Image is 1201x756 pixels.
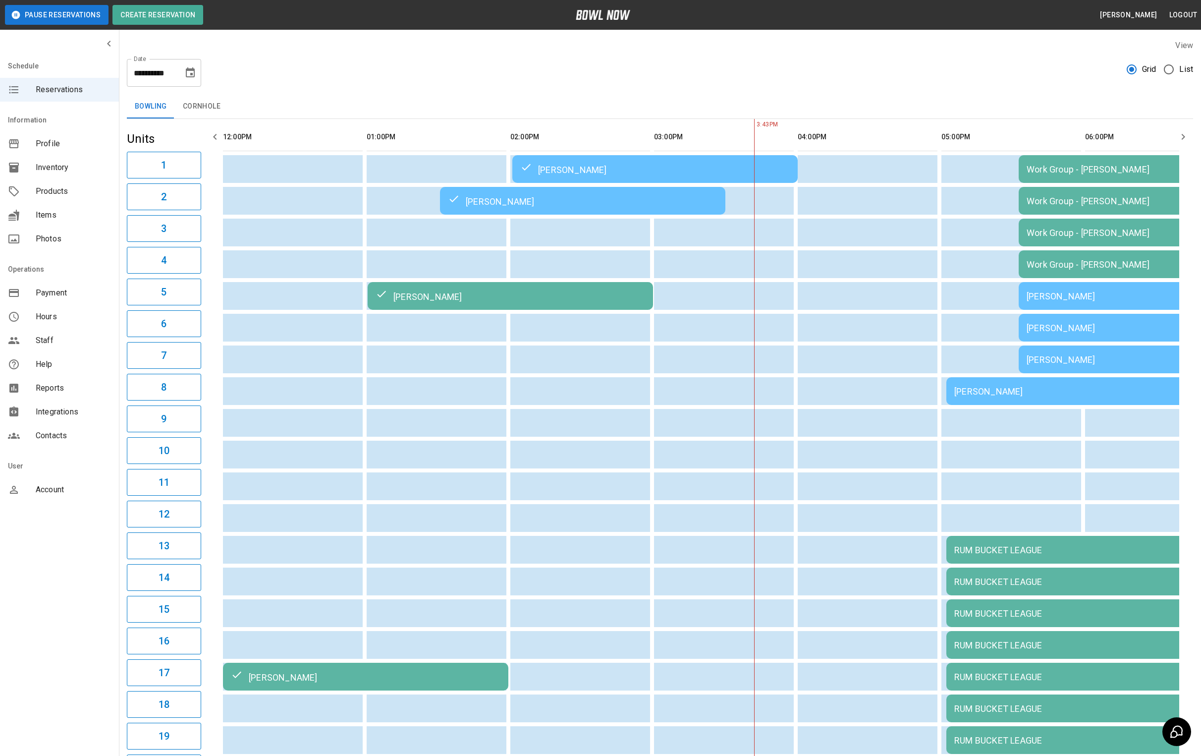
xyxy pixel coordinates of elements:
[127,183,201,210] button: 2
[36,162,111,174] span: Inventory
[36,311,111,323] span: Hours
[127,691,201,718] button: 18
[127,342,201,369] button: 7
[127,437,201,464] button: 10
[1165,6,1201,24] button: Logout
[127,406,201,432] button: 9
[510,123,650,151] th: 02:00PM
[36,406,111,418] span: Integrations
[161,252,166,268] h6: 4
[448,195,717,207] div: [PERSON_NAME]
[127,659,201,686] button: 17
[36,185,111,197] span: Products
[159,728,169,744] h6: 19
[223,123,363,151] th: 12:00PM
[161,157,166,173] h6: 1
[161,348,166,363] h6: 7
[36,382,111,394] span: Reports
[127,279,201,305] button: 5
[159,570,169,585] h6: 14
[161,316,166,332] h6: 6
[36,335,111,347] span: Staff
[159,665,169,681] h6: 17
[127,131,201,147] h5: Units
[127,596,201,623] button: 15
[36,358,111,370] span: Help
[161,284,166,300] h6: 5
[36,233,111,245] span: Photos
[127,95,175,118] button: Bowling
[161,411,166,427] h6: 9
[654,123,794,151] th: 03:00PM
[754,120,757,130] span: 3:43PM
[36,287,111,299] span: Payment
[127,95,1193,118] div: inventory tabs
[520,163,790,175] div: [PERSON_NAME]
[161,379,166,395] h6: 8
[127,628,201,654] button: 16
[112,5,203,25] button: Create Reservation
[127,723,201,750] button: 19
[5,5,109,25] button: Pause Reservations
[127,215,201,242] button: 3
[36,84,111,96] span: Reservations
[376,290,645,302] div: [PERSON_NAME]
[127,564,201,591] button: 14
[161,189,166,205] h6: 2
[175,95,228,118] button: Cornhole
[36,430,111,442] span: Contacts
[159,474,169,490] h6: 11
[127,532,201,559] button: 13
[159,538,169,554] h6: 13
[159,443,169,459] h6: 10
[127,247,201,274] button: 4
[1179,63,1193,75] span: List
[36,484,111,496] span: Account
[231,671,500,683] div: [PERSON_NAME]
[1096,6,1161,24] button: [PERSON_NAME]
[576,10,630,20] img: logo
[159,697,169,712] h6: 18
[127,374,201,401] button: 8
[127,501,201,527] button: 12
[367,123,506,151] th: 01:00PM
[127,469,201,496] button: 11
[1175,41,1193,50] label: View
[180,63,200,83] button: Choose date, selected date is Aug 15, 2025
[1142,63,1156,75] span: Grid
[127,310,201,337] button: 6
[36,209,111,221] span: Items
[159,506,169,522] h6: 12
[161,221,166,236] h6: 3
[159,633,169,649] h6: 16
[127,152,201,178] button: 1
[159,601,169,617] h6: 15
[36,138,111,150] span: Profile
